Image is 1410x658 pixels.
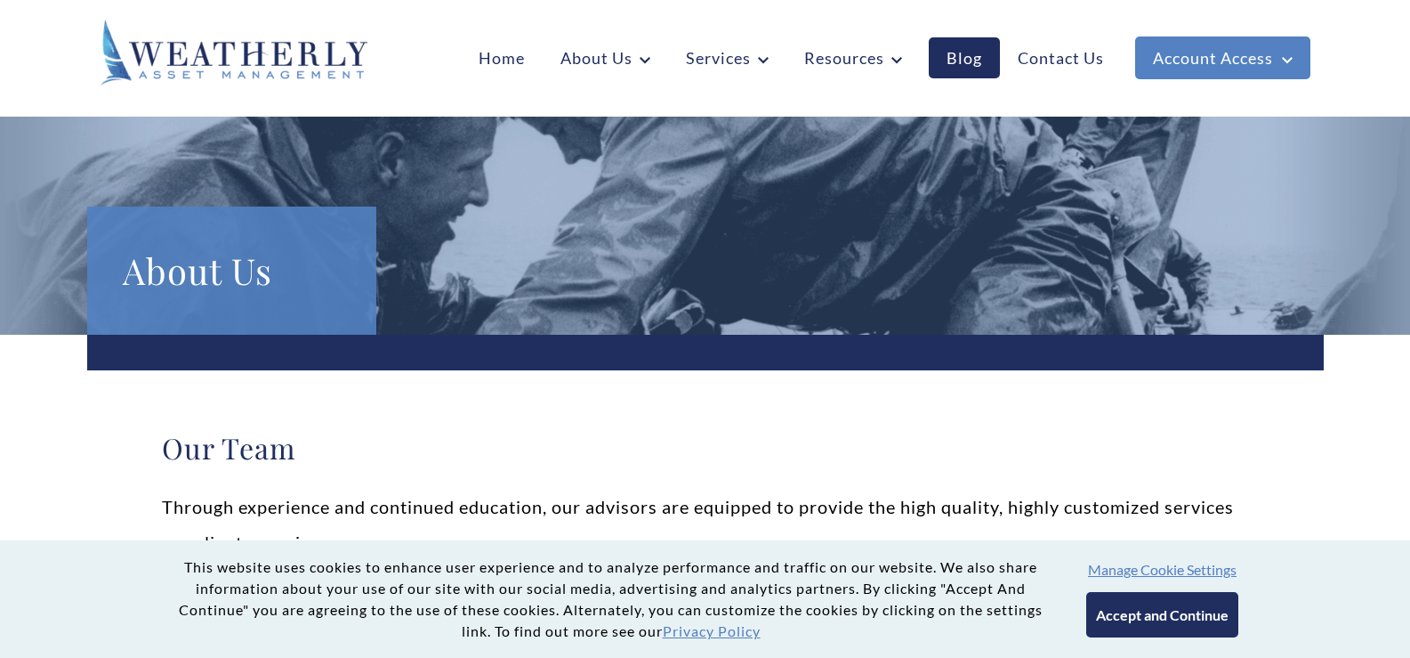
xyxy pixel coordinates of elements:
[162,489,1249,560] p: Through experience and continued education, our advisors are equipped to provide the high quality...
[663,622,761,639] a: Privacy Policy
[543,37,668,78] a: About Us
[123,242,341,299] h1: About Us
[1088,561,1237,578] button: Manage Cookie Settings
[162,430,1249,466] h2: Our Team
[172,556,1051,642] p: This website uses cookies to enhance user experience and to analyze performance and traffic on ou...
[786,37,920,78] a: Resources
[1135,37,1310,79] a: Account Access
[668,37,786,78] a: Services
[461,37,543,78] a: Home
[929,37,1000,78] a: Blog
[101,20,367,85] img: Weatherly
[1086,592,1238,638] button: Accept and Continue
[1000,37,1122,78] a: Contact Us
